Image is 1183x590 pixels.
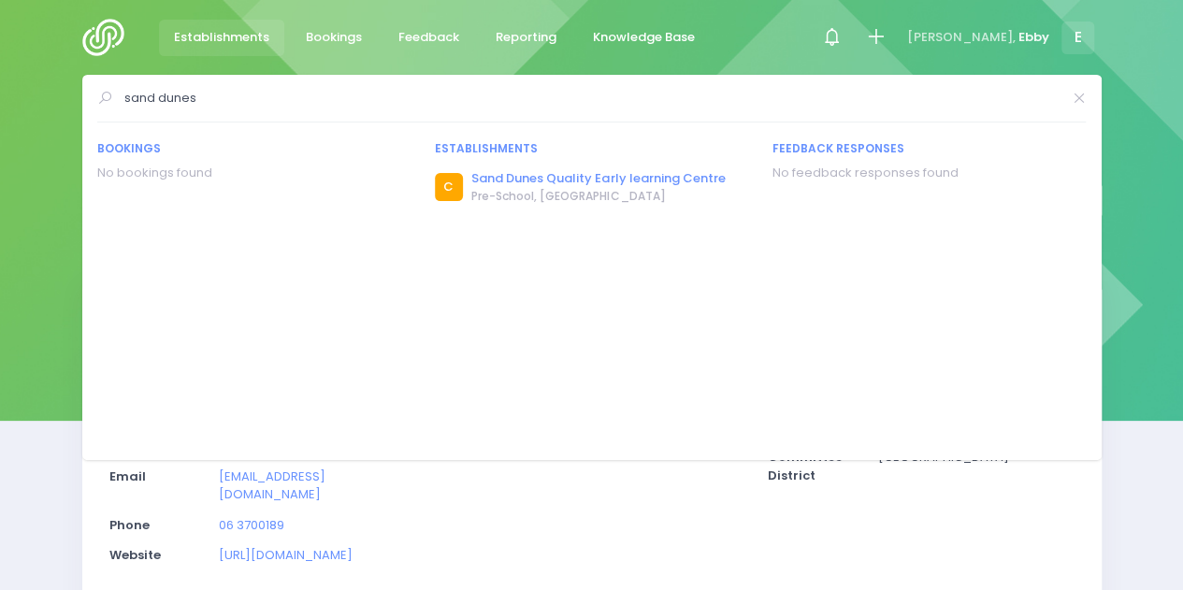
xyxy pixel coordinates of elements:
a: Reporting [481,20,572,56]
a: Feedback [383,20,475,56]
span: Pre-School, [GEOGRAPHIC_DATA] [471,188,725,205]
a: Establishments [159,20,285,56]
a: Bookings [291,20,378,56]
input: Search for anything (like establishments, bookings, or feedback) [124,84,1060,112]
div: C [435,173,463,201]
span: Ebby [1018,28,1049,47]
span: Establishments [174,28,269,47]
a: 06 3700189 [219,516,284,534]
div: Establishments [435,140,749,157]
div: No feedback responses found [772,164,1086,182]
strong: Website [109,546,161,564]
div: Bookings [97,140,411,157]
a: [URL][DOMAIN_NAME] [219,546,353,564]
a: [EMAIL_ADDRESS][DOMAIN_NAME] [219,468,325,504]
strong: Phone [109,516,150,534]
span: E [1061,22,1094,54]
div: Feedback responses [772,140,1086,157]
a: Knowledge Base [578,20,711,56]
strong: Email [109,468,146,485]
a: Sand Dunes Quality Early learning Centre [471,169,725,188]
span: Reporting [496,28,556,47]
div: No bookings found [97,164,411,182]
span: [PERSON_NAME], [907,28,1016,47]
strong: Area Committee District [768,430,843,484]
img: Logo [82,19,136,56]
span: Knowledge Base [593,28,695,47]
span: Bookings [306,28,362,47]
span: Feedback [398,28,459,47]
